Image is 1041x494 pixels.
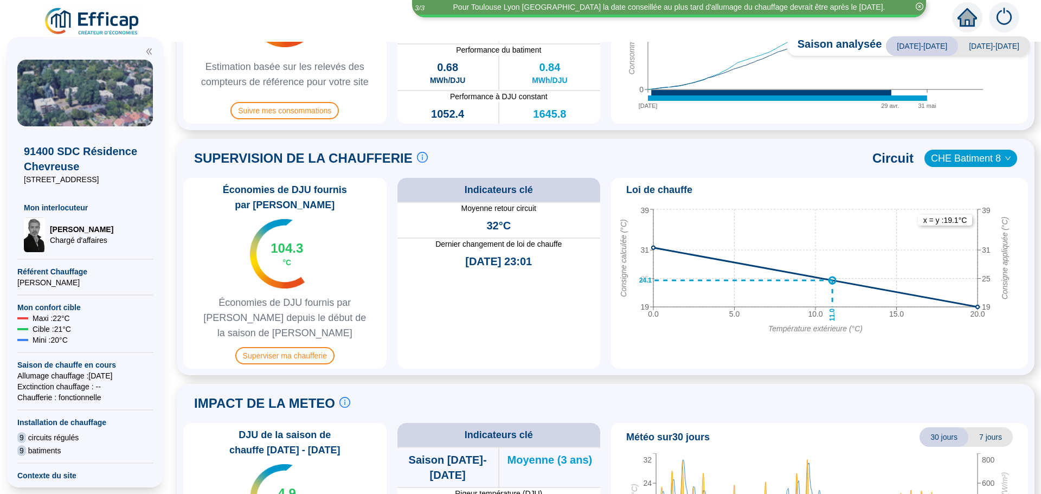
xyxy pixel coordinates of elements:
[43,7,142,37] img: efficap energie logo
[886,36,958,56] span: [DATE]-[DATE]
[50,235,113,246] span: Chargé d'affaires
[648,310,659,318] tspan: 0.0
[918,102,936,109] tspan: 31 mai
[17,381,153,392] span: Exctinction chauffage : --
[729,310,740,318] tspan: 5.0
[982,274,991,283] tspan: 25
[643,455,652,464] tspan: 32
[33,324,71,335] span: Cible : 21 °C
[271,240,303,257] span: 104.3
[397,239,601,249] span: Dernier changement de loi de chauffe
[640,274,649,283] tspan: 25
[397,44,601,55] span: Performance du batiment
[640,303,649,311] tspan: 19
[230,102,339,119] span: Suivre mes consommations
[235,347,335,364] span: Superviser ma chaufferie
[931,150,1011,166] span: CHE Batiment 8
[28,432,79,443] span: circuits régulés
[17,432,26,443] span: 9
[768,324,863,333] tspan: Température extérieure (°C)
[17,277,153,288] span: [PERSON_NAME]
[430,75,465,86] span: MWh/DJU
[1005,155,1011,162] span: down
[17,360,153,370] span: Saison de chauffe en cours
[639,102,658,109] tspan: [DATE]
[194,395,335,412] span: IMPACT DE LA METEO
[17,417,153,428] span: Installation de chauffage
[453,2,885,13] div: Pour Toulouse Lyon [GEOGRAPHIC_DATA] la date conseillée au plus tard d'allumage du chauffage devr...
[17,370,153,381] span: Allumage chauffage : [DATE]
[282,257,291,268] span: °C
[889,310,904,318] tspan: 15.0
[958,8,977,27] span: home
[465,182,533,197] span: Indicateurs clé
[465,427,533,442] span: Indicateurs clé
[541,121,558,132] span: MWh
[24,174,146,185] span: [STREET_ADDRESS]
[639,85,644,94] tspan: 0
[439,121,457,132] span: MWh
[17,302,153,313] span: Mon confort cible
[339,397,350,408] span: info-circle
[486,218,511,233] span: 32°C
[50,224,113,235] span: [PERSON_NAME]
[532,75,567,86] span: MWh/DJU
[24,144,146,174] span: 91400 SDC Résidence Chevreuse
[626,429,710,445] span: Météo sur 30 jours
[640,206,649,215] tspan: 39
[507,452,593,467] span: Moyenne (3 ans)
[808,310,822,318] tspan: 10.0
[188,427,382,458] span: DJU de la saison de chauffe [DATE] - [DATE]
[250,219,305,288] img: indicateur températures
[465,254,532,269] span: [DATE] 23:01
[982,455,995,464] tspan: 800
[188,295,382,341] span: Économies de DJU fournis par [PERSON_NAME] depuis le début de la saison de [PERSON_NAME]
[437,60,458,75] span: 0.68
[1000,217,1009,300] tspan: Consigne appliquée (°C)
[33,313,70,324] span: Maxi : 22 °C
[188,182,382,213] span: Économies de DJU fournis par [PERSON_NAME]
[24,217,46,252] img: Chargé d'affaires
[643,479,652,487] tspan: 24
[923,216,967,224] text: x = y : 19.1 °C
[533,106,566,121] span: 1645.8
[787,36,882,56] span: Saison analysée
[431,106,464,121] span: 1052.4
[828,309,836,322] text: 11.0
[639,277,652,284] text: 24.1
[881,102,899,109] tspan: 29 avr.
[17,445,26,456] span: 9
[17,392,153,403] span: Chaufferie : fonctionnelle
[17,470,153,481] span: Contexte du site
[872,150,914,167] span: Circuit
[982,246,991,254] tspan: 31
[17,266,153,277] span: Référent Chauffage
[188,59,382,89] span: Estimation basée sur les relevés des compteurs de référence pour votre site
[920,427,968,447] span: 30 jours
[626,182,692,197] span: Loi de chauffe
[982,206,991,215] tspan: 39
[417,152,428,163] span: info-circle
[397,203,601,214] span: Moyenne retour circuit
[958,36,1030,56] span: [DATE]-[DATE]
[916,3,923,10] span: close-circle
[397,91,601,102] span: Performance à DJU constant
[28,445,61,456] span: batiments
[619,219,628,297] tspan: Consigne calculée (°C)
[397,452,498,483] span: Saison [DATE]-[DATE]
[968,427,1013,447] span: 7 jours
[982,479,995,487] tspan: 600
[24,202,146,213] span: Mon interlocuteur
[539,60,560,75] span: 0.84
[145,48,153,55] span: double-left
[194,150,413,167] span: SUPERVISION DE LA CHAUFFERIE
[33,335,68,345] span: Mini : 20 °C
[989,2,1019,33] img: alerts
[415,4,425,12] i: 3 / 3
